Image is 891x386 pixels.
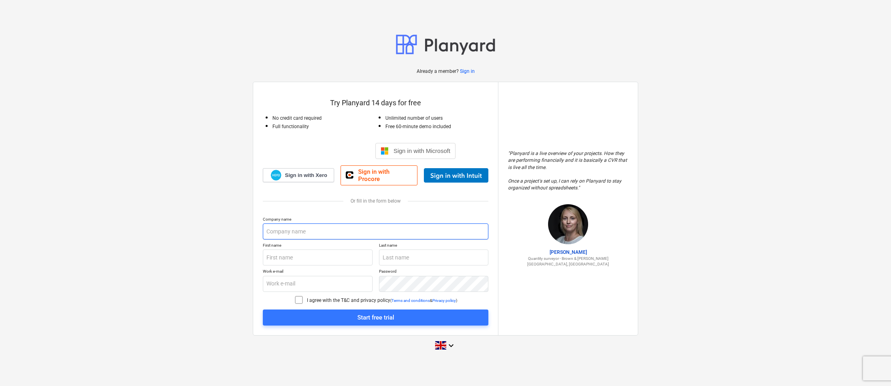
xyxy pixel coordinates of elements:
[379,269,489,275] p: Password
[263,269,373,275] p: Work e-mail
[263,168,334,182] a: Sign in with Xero
[292,142,373,160] iframe: Sign in with Google Button
[357,312,394,323] div: Start free trial
[391,298,430,303] a: Terms and conditions
[390,298,457,303] p: ( & )
[341,165,417,185] a: Sign in with Procore
[385,115,489,122] p: Unlimited number of users
[508,150,628,191] p: " Planyard is a live overview of your projects. How they are performing financially and it is bas...
[285,172,327,179] span: Sign in with Xero
[548,204,588,244] img: Claire Hill
[385,123,489,130] p: Free 60-minute demo included
[393,147,450,154] span: Sign in with Microsoft
[508,249,628,256] p: [PERSON_NAME]
[379,249,489,265] input: Last name
[263,276,373,292] input: Work e-mail
[460,68,475,75] a: Sign in
[446,341,456,350] i: keyboard_arrow_down
[272,123,376,130] p: Full functionality
[432,298,456,303] a: Privacy policy
[358,168,412,183] span: Sign in with Procore
[307,297,390,304] p: I agree with the T&C and privacy policy
[381,147,389,155] img: Microsoft logo
[263,310,488,326] button: Start free trial
[508,261,628,267] p: [GEOGRAPHIC_DATA], [GEOGRAPHIC_DATA]
[263,198,488,204] div: Or fill in the form below
[417,68,460,75] p: Already a member?
[379,243,489,249] p: Last name
[263,243,373,249] p: First name
[508,256,628,261] p: Quantity surveyor - Brown & [PERSON_NAME]
[263,217,488,223] p: Company name
[263,249,373,265] input: First name
[271,170,281,181] img: Xero logo
[263,223,488,239] input: Company name
[272,115,376,122] p: No credit card required
[263,98,488,108] p: Try Planyard 14 days for free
